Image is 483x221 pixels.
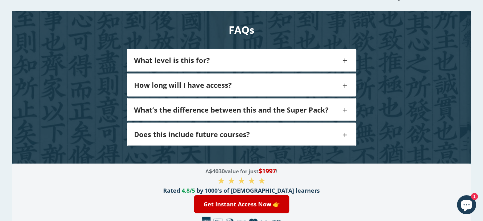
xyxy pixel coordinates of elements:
[134,105,340,114] h4: What’s the difference between this and the Super Pack?
[12,23,471,37] h2: FAQs
[205,168,278,175] span: A value for just !
[217,174,266,186] span: ★ ★ ★ ★ ★
[209,167,225,175] span: $4030
[258,166,276,175] span: $1997
[134,80,340,89] h4: How long will I have access?
[163,186,180,194] span: Rated
[182,186,195,194] span: 4.8/5
[455,195,478,216] inbox-online-store-chat: Shopify online store chat
[134,56,340,64] h4: What level is this for?
[197,186,320,194] span: by 1000's of [DEMOGRAPHIC_DATA] learners
[194,195,289,213] a: Get Instant Access Now 👉
[134,130,340,138] h4: Does this include future courses?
